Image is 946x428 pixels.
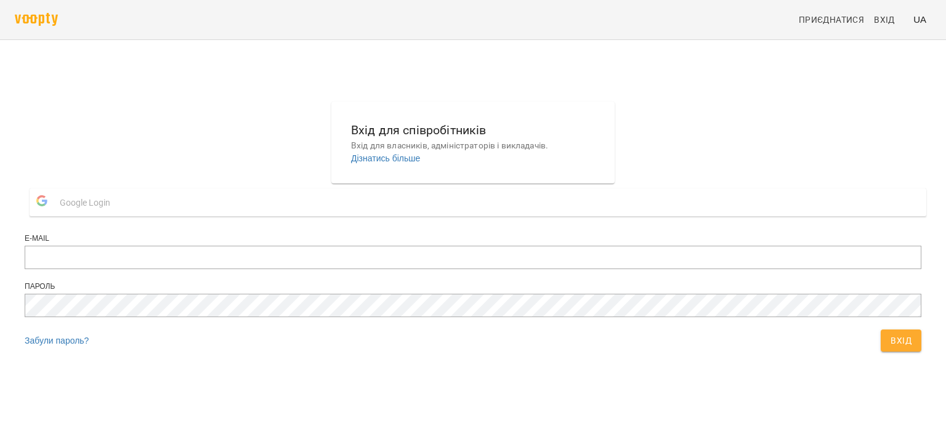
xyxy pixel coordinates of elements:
[25,233,921,244] div: E-mail
[913,13,926,26] span: UA
[799,12,864,27] span: Приєднатися
[15,13,58,26] img: voopty.png
[881,329,921,352] button: Вхід
[794,9,869,31] a: Приєднатися
[60,190,116,215] span: Google Login
[908,8,931,31] button: UA
[25,336,89,345] a: Забули пароль?
[25,281,921,292] div: Пароль
[874,12,895,27] span: Вхід
[341,111,605,174] button: Вхід для співробітниківВхід для власників, адміністраторів і викладачів.Дізнатись більше
[351,121,595,140] h6: Вхід для співробітників
[891,333,912,348] span: Вхід
[351,140,595,152] p: Вхід для власників, адміністраторів і викладачів.
[30,188,926,216] button: Google Login
[351,153,420,163] a: Дізнатись більше
[869,9,908,31] a: Вхід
